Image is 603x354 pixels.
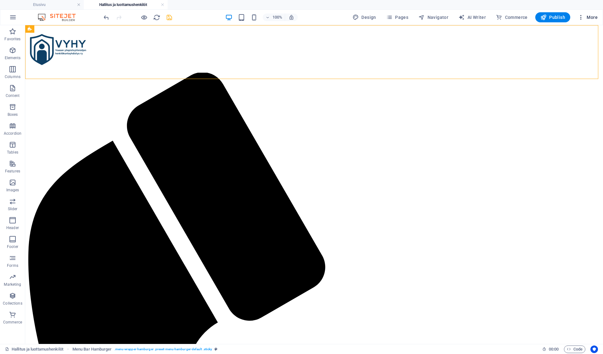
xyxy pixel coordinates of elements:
[542,346,559,353] h6: Session time
[84,1,168,8] h4: Hallitus ja luottamushenkilöt
[350,12,379,22] div: Design (Ctrl+Alt+Y)
[272,14,282,21] h6: 100%
[165,14,173,21] button: save
[540,14,565,20] span: Publish
[215,347,217,351] i: This element is a customizable preset
[8,112,18,117] p: Boxes
[458,14,486,20] span: AI Writer
[7,263,18,268] p: Forms
[7,244,18,249] p: Footer
[4,131,21,136] p: Accordion
[153,14,160,21] button: reload
[263,14,285,21] button: 100%
[6,188,19,193] p: Images
[5,55,21,60] p: Elements
[386,14,408,20] span: Pages
[564,346,585,353] button: Code
[72,346,218,353] nav: breadcrumb
[567,346,583,353] span: Code
[8,206,18,211] p: Slider
[416,12,451,22] button: Navigator
[5,346,63,353] a: Click to cancel selection. Double-click to open Pages
[5,169,20,174] p: Features
[166,14,173,21] i: Save (Ctrl+S)
[418,14,448,20] span: Navigator
[549,346,559,353] span: 00 00
[575,12,600,22] button: More
[102,14,110,21] button: undo
[3,301,22,306] p: Collections
[350,12,379,22] button: Design
[4,282,21,287] p: Marketing
[496,14,528,20] span: Commerce
[578,14,598,20] span: More
[384,12,411,22] button: Pages
[7,150,18,155] p: Tables
[103,14,110,21] i: Undo: Change text (Ctrl+Z)
[456,12,488,22] button: AI Writer
[493,12,530,22] button: Commerce
[6,225,19,230] p: Header
[353,14,376,20] span: Design
[535,12,570,22] button: Publish
[153,14,160,21] i: Reload page
[36,14,83,21] img: Editor Logo
[289,14,294,20] i: On resize automatically adjust zoom level to fit chosen device.
[553,347,554,351] span: :
[114,346,212,353] span: . menu-wrapper-hamburger .preset-menu-hamburger-default .sticky
[72,346,112,353] span: Click to select. Double-click to edit
[590,346,598,353] button: Usercentrics
[6,93,20,98] p: Content
[3,320,22,325] p: Commerce
[5,74,20,79] p: Columns
[4,37,20,42] p: Favorites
